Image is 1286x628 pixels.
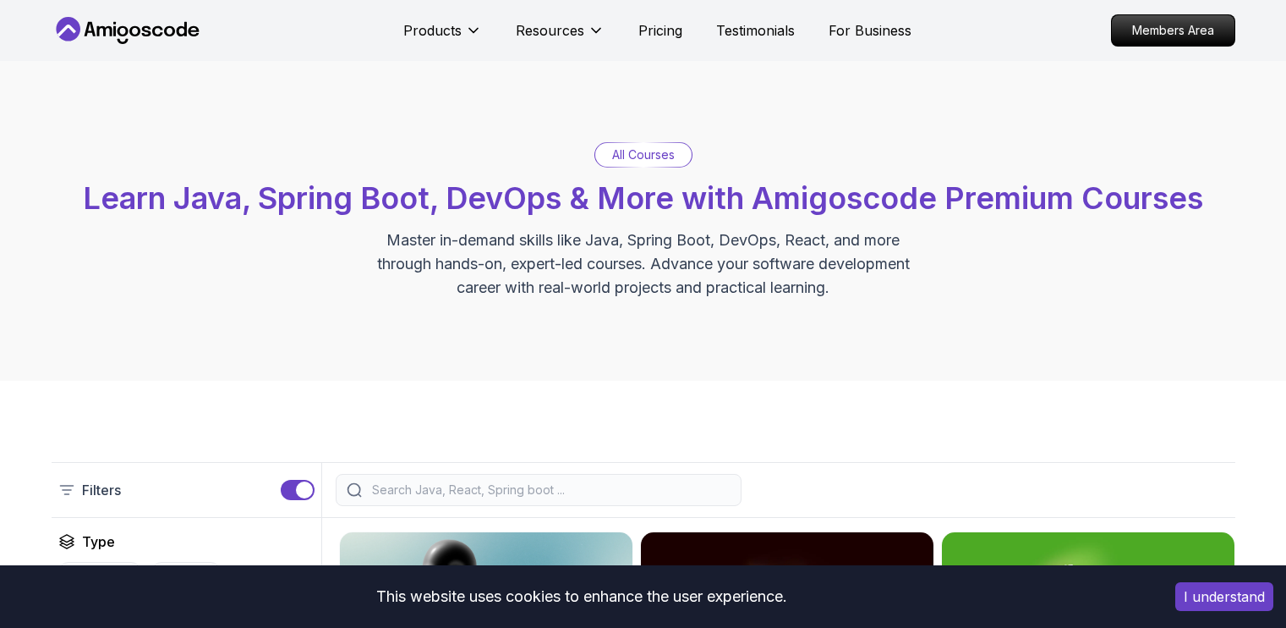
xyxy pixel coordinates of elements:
[359,229,928,300] p: Master in-demand skills like Java, Spring Boot, DevOps, React, and more through hands-on, expert-...
[516,20,605,54] button: Resources
[638,20,682,41] a: Pricing
[1175,582,1273,611] button: Accept cookies
[83,179,1203,217] span: Learn Java, Spring Boot, DevOps & More with Amigoscode Premium Courses
[716,20,795,41] a: Testimonials
[403,20,482,54] button: Products
[829,20,911,41] a: For Business
[151,562,221,594] button: Build
[1112,15,1234,46] p: Members Area
[58,562,141,594] button: Course
[82,532,115,552] h2: Type
[13,578,1150,615] div: This website uses cookies to enhance the user experience.
[82,480,121,500] p: Filters
[516,20,584,41] p: Resources
[1111,14,1235,47] a: Members Area
[612,146,675,163] p: All Courses
[403,20,462,41] p: Products
[369,482,731,499] input: Search Java, React, Spring boot ...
